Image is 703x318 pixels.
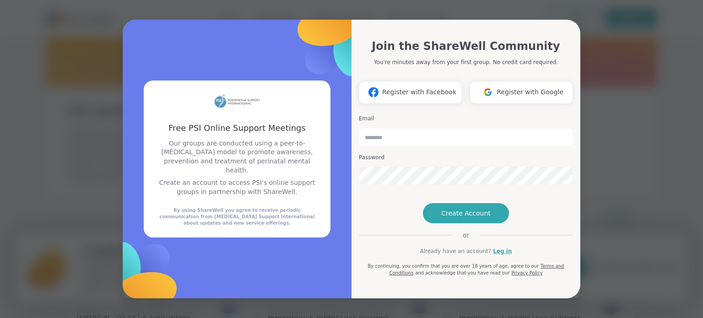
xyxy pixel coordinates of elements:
[497,87,563,97] span: Register with Google
[452,231,480,240] span: or
[359,81,462,104] button: Register with Facebook
[374,58,558,66] p: You're minutes away from your first group. No credit card required.
[372,38,560,54] h1: Join the ShareWell Community
[359,154,573,162] h3: Password
[155,139,319,175] p: Our groups are conducted using a peer-to-[MEDICAL_DATA] model to promote awareness, prevention an...
[470,81,573,104] button: Register with Google
[155,178,319,196] p: Create an account to access PSI's online support groups in partnership with ShareWell.
[359,115,573,123] h3: Email
[155,122,319,134] h3: Free PSI Online Support Meetings
[365,84,382,101] img: ShareWell Logomark
[511,270,542,275] a: Privacy Policy
[423,203,509,223] button: Create Account
[214,92,260,111] img: partner logo
[420,247,491,255] span: Already have an account?
[382,87,456,97] span: Register with Facebook
[368,264,539,269] span: By continuing, you confirm that you are over 18 years of age, agree to our
[415,270,509,275] span: and acknowledge that you have read our
[479,84,497,101] img: ShareWell Logomark
[441,209,491,218] span: Create Account
[155,207,319,226] div: By using ShareWell you agree to receive periodic communication from [MEDICAL_DATA] Support Intern...
[493,247,512,255] a: Log in
[389,264,564,275] a: Terms and Conditions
